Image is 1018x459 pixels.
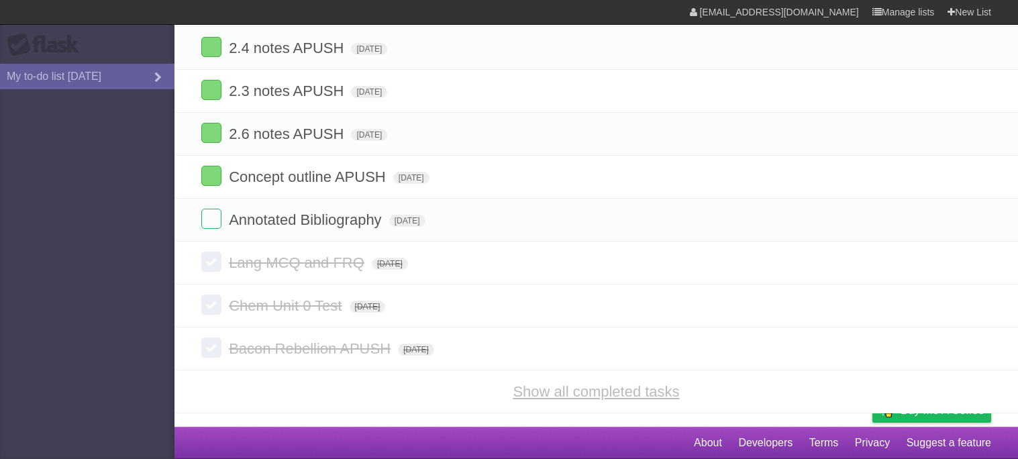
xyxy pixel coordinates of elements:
[513,383,679,400] a: Show all completed tasks
[809,430,839,456] a: Terms
[907,430,991,456] a: Suggest a feature
[738,430,793,456] a: Developers
[393,172,429,184] span: [DATE]
[229,297,345,314] span: Chem Unit 0 Test
[229,254,368,271] span: Lang MCQ and FRQ
[350,301,386,313] span: [DATE]
[389,215,425,227] span: [DATE]
[201,166,221,186] label: Done
[7,33,87,57] div: Flask
[351,86,387,98] span: [DATE]
[201,252,221,272] label: Done
[201,338,221,358] label: Done
[201,123,221,143] label: Done
[201,80,221,100] label: Done
[201,37,221,57] label: Done
[351,43,387,55] span: [DATE]
[229,211,385,228] span: Annotated Bibliography
[351,129,387,141] span: [DATE]
[901,399,984,422] span: Buy me a coffee
[229,340,394,357] span: Bacon Rebellion APUSH
[201,295,221,315] label: Done
[229,40,347,56] span: 2.4 notes APUSH
[855,430,890,456] a: Privacy
[229,83,347,99] span: 2.3 notes APUSH
[398,344,434,356] span: [DATE]
[372,258,408,270] span: [DATE]
[229,125,347,142] span: 2.6 notes APUSH
[229,168,389,185] span: Concept outline APUSH
[694,430,722,456] a: About
[201,209,221,229] label: Done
